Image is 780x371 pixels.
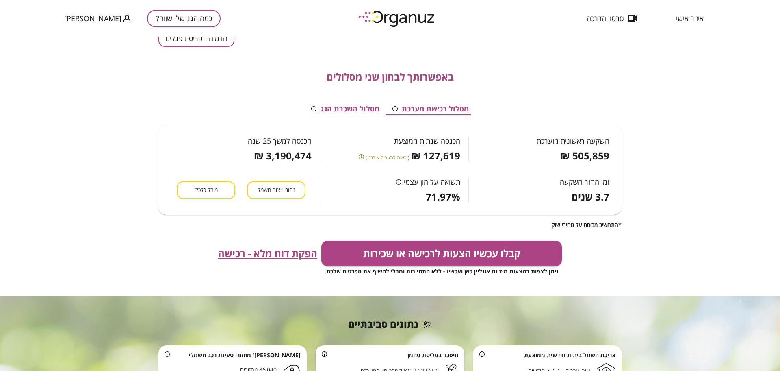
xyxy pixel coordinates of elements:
button: קבלו עכשיו הצעות לרכישה או שכירות [321,241,562,266]
span: חיסכון בפליטת פחמן [407,351,458,358]
span: תשואה על הון עצמי [404,178,460,186]
button: כמה הגג שלי שווה? [147,10,221,27]
span: השקעה ראשונית מוערכת [537,137,609,145]
button: נתוני ייצור חשמל [247,181,305,199]
span: צריכת חשמל ביתית חודשית ממוצעת [524,351,615,358]
button: מסלול רכישת מערכת [386,103,475,115]
img: logo [353,7,442,30]
span: סרטון הדרכה [587,14,624,22]
span: [PERSON_NAME] [64,14,121,22]
span: ניתן לצפות בהצעות מידיות אונליין כאן ועכשיו - ללא התחייבות ומבלי לחשוף את הפרטים שלכם. [325,267,559,275]
button: מסלול השכרת הגג [305,103,386,115]
button: מודל כלכלי [177,181,235,199]
span: (זכאות לתעריף אורבני) [366,154,409,161]
span: 71.97% [426,191,460,203]
span: 3.7 שנים [572,191,609,203]
button: איזור אישי [664,14,716,22]
span: 505,859 ₪ [560,150,609,161]
span: [PERSON_NAME]' מחזורי טעינת רכב חשמלי [189,351,301,358]
span: הכנסה למשך 25 שנה [248,137,312,145]
span: הכנסה שנתית ממוצעת [394,137,460,145]
span: 3,190,474 ₪ [254,150,312,161]
button: [PERSON_NAME] [64,13,131,24]
span: באפשרותך לבחון שני מסלולים [327,71,454,83]
span: איזור אישי [676,14,704,22]
span: *התחשיב מבוסס על מחירי שוק [552,221,622,228]
span: 127,619 ₪ [411,150,460,161]
span: מודל כלכלי [194,186,218,194]
button: הדמיה - פריסת פנלים [158,29,234,47]
button: סרטון הדרכה [574,14,650,22]
span: נתוני ייצור חשמל [258,186,295,194]
button: הפקת דוח מלא - רכישה [218,248,317,259]
span: נתונים סביבתיים [348,319,418,330]
span: זמן החזר השקעה [560,178,609,186]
